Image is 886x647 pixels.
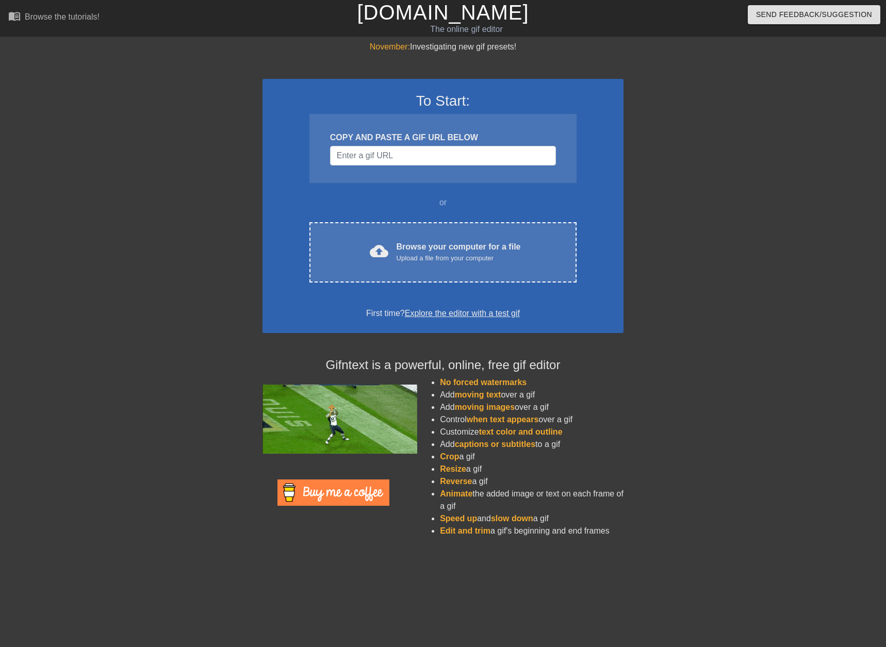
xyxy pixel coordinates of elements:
span: moving text [455,390,501,399]
input: Username [330,146,556,165]
h3: To Start: [276,92,610,110]
li: a gif's beginning and end frames [440,525,624,537]
li: Customize [440,426,624,438]
div: Investigating new gif presets! [262,41,624,53]
img: football_small.gif [262,385,417,454]
span: Crop [440,452,459,461]
span: cloud_upload [370,242,388,260]
div: The online gif editor [301,23,633,36]
span: moving images [455,403,515,411]
span: Reverse [440,477,472,486]
span: when text appears [467,415,539,424]
span: menu_book [8,10,21,22]
span: Resize [440,464,466,473]
div: First time? [276,307,610,320]
button: Send Feedback/Suggestion [748,5,880,24]
li: a gif [440,475,624,488]
li: Add to a gif [440,438,624,451]
span: captions or subtitles [455,440,535,449]
span: Edit and trim [440,526,490,535]
span: text color and outline [479,427,563,436]
li: Add over a gif [440,401,624,413]
img: Buy Me A Coffee [277,479,389,506]
div: Browse your computer for a file [397,241,521,263]
span: No forced watermarks [440,378,527,387]
span: Send Feedback/Suggestion [756,8,872,21]
li: and a gif [440,512,624,525]
a: [DOMAIN_NAME] [357,1,529,24]
li: a gif [440,463,624,475]
li: the added image or text on each frame of a gif [440,488,624,512]
li: Add over a gif [440,389,624,401]
h4: Gifntext is a powerful, online, free gif editor [262,358,624,373]
span: Speed up [440,514,477,523]
div: Browse the tutorials! [25,12,100,21]
a: Browse the tutorials! [8,10,100,26]
li: Control over a gif [440,413,624,426]
span: November: [370,42,410,51]
div: Upload a file from your computer [397,253,521,263]
span: Animate [440,489,472,498]
div: or [289,196,597,209]
div: COPY AND PASTE A GIF URL BELOW [330,131,556,144]
li: a gif [440,451,624,463]
span: slow down [491,514,533,523]
a: Explore the editor with a test gif [405,309,520,318]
